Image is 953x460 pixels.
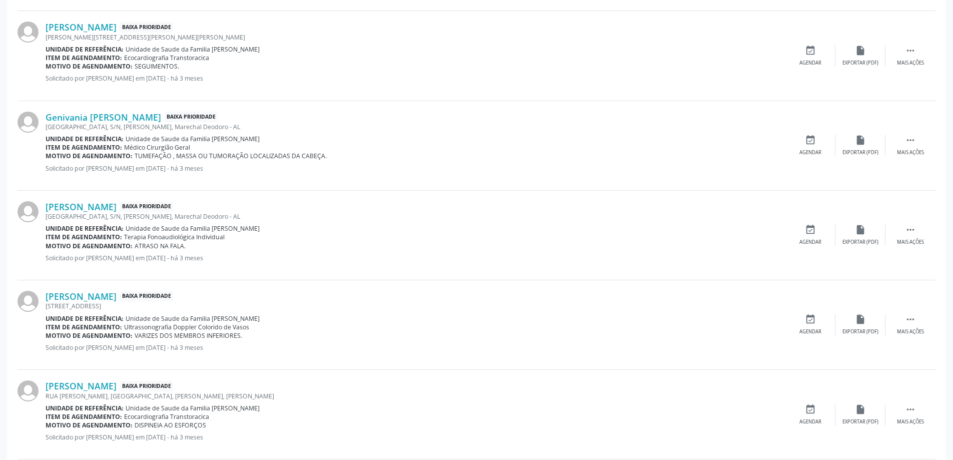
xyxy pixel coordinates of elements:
span: SEGUIMENTOS. [135,62,179,71]
i:  [905,135,916,146]
span: Baixa Prioridade [120,22,173,33]
div: [GEOGRAPHIC_DATA], S/N, [PERSON_NAME], Marechal Deodoro - AL [46,123,785,131]
span: Unidade de Saude da Familia [PERSON_NAME] [126,224,260,233]
b: Unidade de referência: [46,135,124,143]
i: insert_drive_file [855,314,866,325]
b: Item de agendamento: [46,323,122,331]
span: Terapia Fonoaudiológica Individual [124,233,225,241]
img: img [18,380,39,401]
b: Unidade de referência: [46,314,124,323]
i:  [905,404,916,415]
b: Motivo de agendamento: [46,421,133,429]
span: ATRASO NA FALA. [135,242,186,250]
i: insert_drive_file [855,135,866,146]
a: [PERSON_NAME] [46,380,117,391]
b: Motivo de agendamento: [46,242,133,250]
div: Agendar [799,328,821,335]
img: img [18,201,39,222]
b: Motivo de agendamento: [46,152,133,160]
div: Mais ações [897,418,924,425]
span: Ultrassonografia Doppler Colorido de Vasos [124,323,249,331]
b: Unidade de referência: [46,224,124,233]
span: DISPINEIA AO ESFORÇOS [135,421,206,429]
span: VARIZES DOS MEMBROS INFERIORES. [135,331,242,340]
a: [PERSON_NAME] [46,201,117,212]
img: img [18,112,39,133]
b: Motivo de agendamento: [46,62,133,71]
div: Exportar (PDF) [842,328,878,335]
a: [PERSON_NAME] [46,22,117,33]
i: event_available [805,314,816,325]
i: insert_drive_file [855,224,866,235]
i: insert_drive_file [855,45,866,56]
div: Exportar (PDF) [842,418,878,425]
i: event_available [805,404,816,415]
b: Item de agendamento: [46,412,122,421]
div: Exportar (PDF) [842,60,878,67]
div: RUA [PERSON_NAME], [GEOGRAPHIC_DATA], [PERSON_NAME], [PERSON_NAME] [46,392,785,400]
i: insert_drive_file [855,404,866,415]
span: Unidade de Saude da Familia [PERSON_NAME] [126,135,260,143]
span: Ecocardiografia Transtoracica [124,54,209,62]
b: Unidade de referência: [46,404,124,412]
span: Unidade de Saude da Familia [PERSON_NAME] [126,314,260,323]
div: Mais ações [897,60,924,67]
span: Médico Cirurgião Geral [124,143,190,152]
i:  [905,224,916,235]
img: img [18,22,39,43]
a: [PERSON_NAME] [46,291,117,302]
img: img [18,291,39,312]
div: [PERSON_NAME][STREET_ADDRESS][PERSON_NAME][PERSON_NAME] [46,33,785,42]
div: [GEOGRAPHIC_DATA], S/N, [PERSON_NAME], Marechal Deodoro - AL [46,212,785,221]
span: Baixa Prioridade [120,291,173,302]
span: Unidade de Saude da Familia [PERSON_NAME] [126,45,260,54]
b: Unidade de referência: [46,45,124,54]
span: TUMEFAÇÃO , MASSA OU TUMORAÇÃO LOCALIZADAS DA CABEÇA. [135,152,327,160]
p: Solicitado por [PERSON_NAME] em [DATE] - há 3 meses [46,74,785,83]
div: Agendar [799,239,821,246]
div: [STREET_ADDRESS] [46,302,785,310]
b: Item de agendamento: [46,54,122,62]
div: Exportar (PDF) [842,149,878,156]
div: Mais ações [897,239,924,246]
i: event_available [805,224,816,235]
div: Mais ações [897,328,924,335]
a: Genivania [PERSON_NAME] [46,112,161,123]
p: Solicitado por [PERSON_NAME] em [DATE] - há 3 meses [46,254,785,262]
p: Solicitado por [PERSON_NAME] em [DATE] - há 3 meses [46,164,785,173]
span: Baixa Prioridade [165,112,218,122]
div: Agendar [799,418,821,425]
div: Agendar [799,149,821,156]
i:  [905,45,916,56]
p: Solicitado por [PERSON_NAME] em [DATE] - há 3 meses [46,343,785,352]
b: Item de agendamento: [46,143,122,152]
span: Unidade de Saude da Familia [PERSON_NAME] [126,404,260,412]
span: Ecocardiografia Transtoracica [124,412,209,421]
b: Item de agendamento: [46,233,122,241]
div: Agendar [799,60,821,67]
i: event_available [805,135,816,146]
div: Exportar (PDF) [842,239,878,246]
div: Mais ações [897,149,924,156]
p: Solicitado por [PERSON_NAME] em [DATE] - há 3 meses [46,433,785,441]
span: Baixa Prioridade [120,381,173,391]
b: Motivo de agendamento: [46,331,133,340]
i:  [905,314,916,325]
i: event_available [805,45,816,56]
span: Baixa Prioridade [120,202,173,212]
